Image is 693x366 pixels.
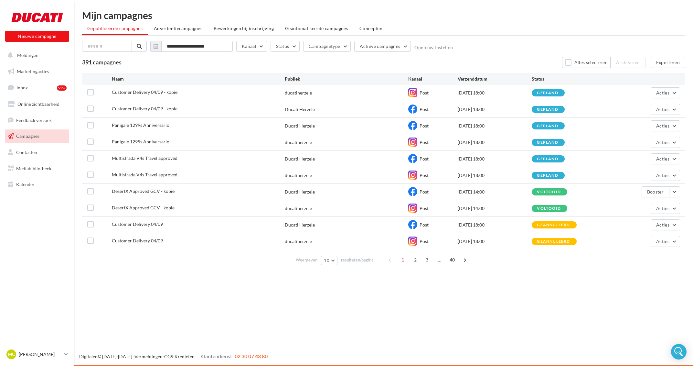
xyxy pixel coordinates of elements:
span: DesertX Approved GCV - kopie [112,205,175,210]
span: Post [420,139,429,145]
div: Verzenddatum [458,76,532,82]
span: Panigale 1299s Anniversario [112,122,169,128]
span: Campagnes [16,133,39,139]
span: Post [420,123,429,128]
span: Acties [656,222,669,227]
span: Klantendienst [200,353,232,359]
p: [PERSON_NAME] [19,351,62,358]
div: [DATE] 14:00 [458,205,532,212]
span: Meldingen [17,52,38,58]
div: Status [532,76,606,82]
div: Publiek [285,76,408,82]
button: Acties [651,104,680,115]
button: Nieuwe campagne [5,31,69,42]
button: Acties [651,137,680,148]
span: Post [420,106,429,112]
span: Weergeven [296,257,317,263]
a: Digitaleo [79,354,98,359]
button: Kanaal [236,41,267,52]
button: Acties [651,87,680,98]
a: Kredieten [175,354,195,359]
div: Ducati Herzele [285,123,315,129]
a: Feedback verzoek [4,114,70,127]
a: Contacten [4,146,70,159]
div: voltooid [537,190,561,194]
span: Feedback verzoek [16,117,52,123]
span: Customer Delivery 04/09 [112,221,163,227]
span: 10 [324,258,329,263]
div: ducatiherzele [285,172,312,179]
a: Kalender [4,178,70,191]
span: Marketingacties [17,69,49,74]
span: Advertentiecampagnes [154,26,202,31]
a: Marketingacties [4,65,70,78]
div: Mijn campagnes [82,10,685,20]
span: Online zichtbaarheid [17,101,59,107]
span: Post [420,90,429,95]
button: 10 [321,256,337,265]
span: Customer Delivery 04/09 - kopie [112,89,177,95]
span: Concepten [359,26,382,31]
div: gepland [537,140,558,145]
div: geannuleerd [537,223,570,227]
div: [DATE] 18:00 [458,238,532,245]
button: Actieve campagnes [354,41,411,52]
span: © [DATE]-[DATE] - - - [79,354,268,359]
span: Mediabibliotheek [16,166,51,171]
span: Post [420,189,429,194]
button: Campagnetype [303,41,351,52]
span: Customer Delivery 04/09 [112,238,163,243]
a: Vermeldingen [134,354,163,359]
div: [DATE] 18:00 [458,172,532,179]
a: MC [PERSON_NAME] [5,348,69,360]
div: Kanaal [408,76,458,82]
span: Bewerkingen bij inschrijving [214,26,274,31]
button: Acties [651,153,680,164]
button: Alles selecteren [562,57,611,68]
button: Booster [642,186,669,197]
span: Acties [656,139,669,145]
span: Multistrada V4s Travel approved [112,155,177,161]
div: Ducati Herzele [285,189,315,195]
div: [DATE] 18:00 [458,106,532,113]
div: gepland [537,91,558,95]
span: Geautomatiseerde campagnes [285,26,348,31]
span: 391 campagnes [82,59,122,66]
button: Opnieuw instellen [414,45,453,50]
div: ducatiherzele [285,90,312,96]
span: Inbox [16,85,28,90]
span: 40 [447,255,458,265]
div: gepland [537,107,558,112]
span: Post [420,172,429,178]
div: [DATE] 18:00 [458,90,532,96]
a: Online zichtbaarheid [4,97,70,111]
div: 99+ [57,85,67,91]
button: Acties [651,236,680,247]
div: Ducati Herzele [285,222,315,228]
a: Campagnes [4,129,70,143]
span: MC [8,351,15,358]
div: ducatiherzele [285,238,312,245]
span: Acties [656,123,669,128]
span: Post [420,238,429,244]
div: gepland [537,173,558,178]
div: [DATE] 18:00 [458,123,532,129]
span: DesertX Approved GCV - kopie [112,188,175,194]
div: ducatiherzele [285,139,312,146]
span: resultaten/pagina [341,257,374,263]
div: geannuleerd [537,239,570,244]
div: [DATE] 14:00 [458,189,532,195]
button: Acties [651,120,680,131]
div: Naam [112,76,285,82]
a: Mediabibliotheek [4,162,70,175]
span: Kalender [16,182,35,187]
div: [DATE] 18:00 [458,139,532,146]
button: Exporteren [651,57,686,68]
span: 1 [398,255,408,265]
span: Acties [656,90,669,95]
a: CGS [164,354,173,359]
span: Acties [656,172,669,178]
div: [DATE] 18:00 [458,156,532,162]
div: ducatiherzele [285,205,312,212]
span: Panigale 1299s Anniversario [112,139,169,144]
